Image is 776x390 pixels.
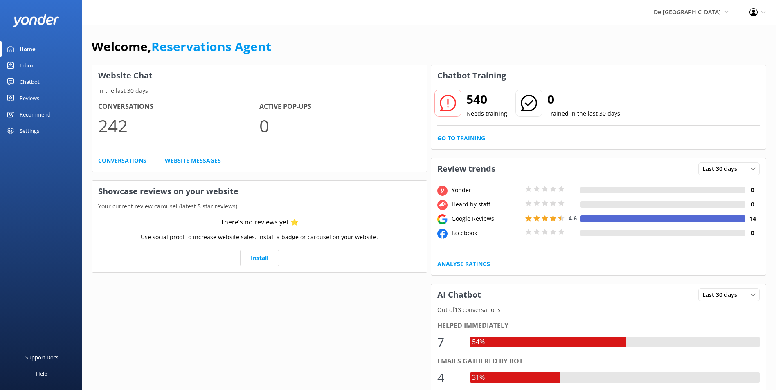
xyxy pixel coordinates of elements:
a: Conversations [98,156,146,165]
h3: Chatbot Training [431,65,512,86]
h2: 0 [547,90,620,109]
h3: Website Chat [92,65,427,86]
a: Website Messages [165,156,221,165]
p: Use social proof to increase website sales. Install a badge or carousel on your website. [141,233,378,242]
a: Analyse Ratings [437,260,490,269]
div: Help [36,365,47,382]
div: Settings [20,123,39,139]
h3: Showcase reviews on your website [92,181,427,202]
p: Out of 13 conversations [431,305,766,314]
div: Recommend [20,106,51,123]
p: 0 [259,112,421,139]
h4: 0 [745,186,760,195]
div: Google Reviews [450,214,523,223]
div: 4 [437,368,462,388]
div: 31% [470,372,487,383]
span: 4.6 [569,214,577,222]
span: Last 30 days [702,164,742,173]
h3: Review trends [431,158,502,179]
p: In the last 30 days [92,86,427,95]
div: Facebook [450,229,523,238]
h2: 540 [466,90,507,109]
div: 7 [437,332,462,352]
p: 242 [98,112,259,139]
div: Heard by staff [450,200,523,209]
a: Reservations Agent [151,38,271,55]
div: 54% [470,337,487,347]
div: Inbox [20,57,34,74]
div: Chatbot [20,74,40,90]
p: Your current review carousel (latest 5 star reviews) [92,202,427,211]
div: Yonder [450,186,523,195]
h4: Conversations [98,101,259,112]
span: De [GEOGRAPHIC_DATA] [654,8,721,16]
h4: 14 [745,214,760,223]
div: Helped immediately [437,321,760,331]
a: Install [240,250,279,266]
h4: Active Pop-ups [259,101,421,112]
h1: Welcome, [92,37,271,56]
div: Emails gathered by bot [437,356,760,367]
span: Last 30 days [702,290,742,299]
div: Support Docs [25,349,58,365]
div: Home [20,41,36,57]
h3: AI Chatbot [431,284,487,305]
div: Reviews [20,90,39,106]
a: Go to Training [437,134,485,143]
p: Needs training [466,109,507,118]
h4: 0 [745,229,760,238]
img: yonder-white-logo.png [12,14,59,27]
p: Trained in the last 30 days [547,109,620,118]
div: There’s no reviews yet ⭐ [220,217,299,228]
h4: 0 [745,200,760,209]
